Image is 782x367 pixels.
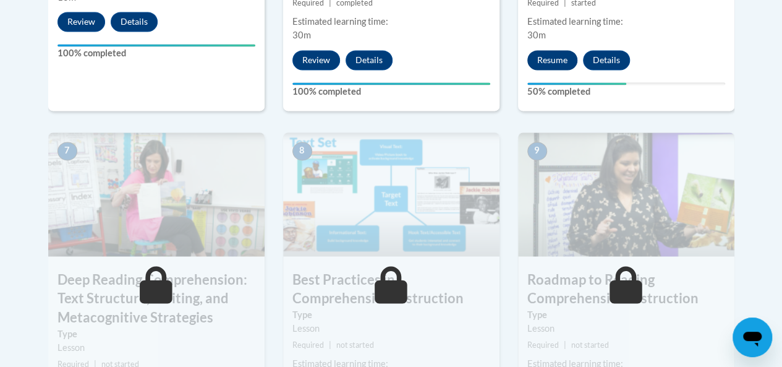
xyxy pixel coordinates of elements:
[527,340,559,349] span: Required
[527,321,725,335] div: Lesson
[564,340,566,349] span: |
[527,142,547,160] span: 9
[48,270,265,327] h3: Deep Reading Comprehension: Text Structure, Writing, and Metacognitive Strategies
[518,132,734,256] img: Course Image
[292,308,490,321] label: Type
[292,142,312,160] span: 8
[283,132,499,256] img: Course Image
[527,30,546,40] span: 30m
[57,340,255,354] div: Lesson
[527,308,725,321] label: Type
[292,321,490,335] div: Lesson
[57,44,255,46] div: Your progress
[527,82,626,85] div: Your progress
[57,142,77,160] span: 7
[583,50,630,70] button: Details
[571,340,609,349] span: not started
[346,50,393,70] button: Details
[518,270,734,308] h3: Roadmap to Reading Comprehension Instruction
[292,85,490,98] label: 100% completed
[48,132,265,256] img: Course Image
[111,12,158,32] button: Details
[527,50,577,70] button: Resume
[57,327,255,340] label: Type
[527,85,725,98] label: 50% completed
[292,15,490,28] div: Estimated learning time:
[733,317,772,357] iframe: Button to launch messaging window
[292,340,324,349] span: Required
[527,15,725,28] div: Estimated learning time:
[292,30,311,40] span: 30m
[292,82,490,85] div: Your progress
[283,270,499,308] h3: Best Practices in Comprehension Instruction
[57,46,255,60] label: 100% completed
[292,50,340,70] button: Review
[329,340,331,349] span: |
[336,340,374,349] span: not started
[57,12,105,32] button: Review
